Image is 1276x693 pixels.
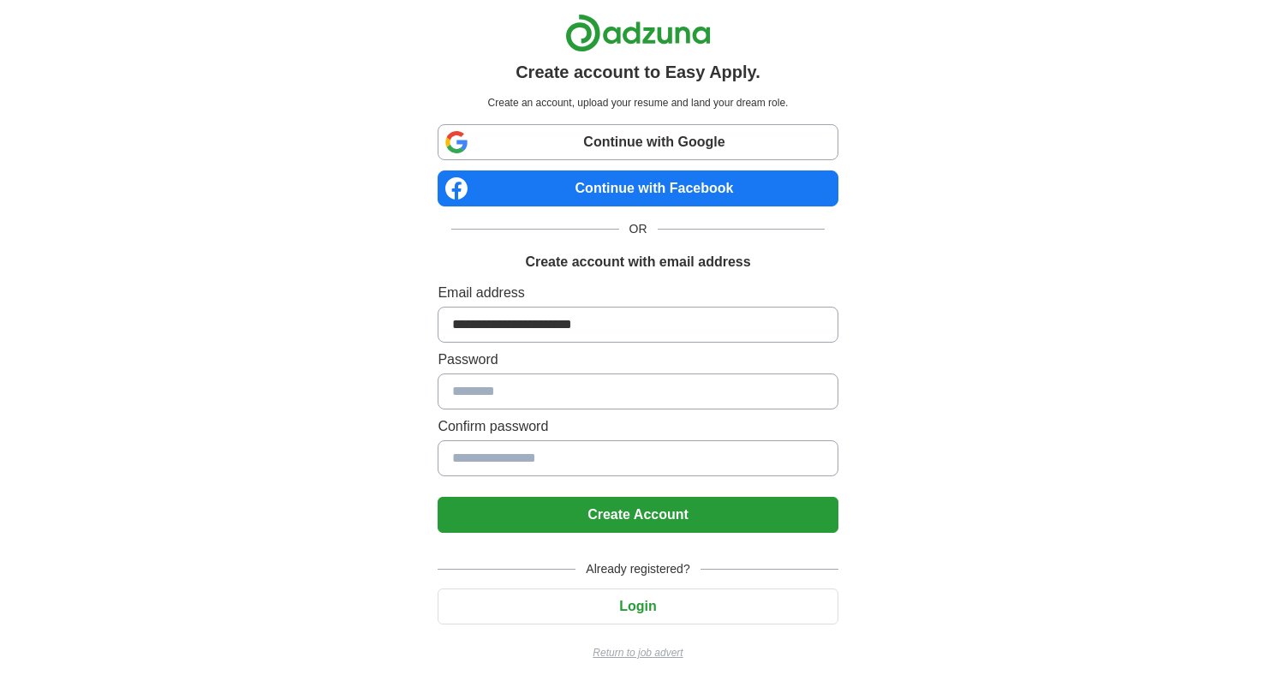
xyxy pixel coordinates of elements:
[438,497,838,533] button: Create Account
[438,170,838,206] a: Continue with Facebook
[575,560,700,578] span: Already registered?
[565,14,711,52] img: Adzuna logo
[438,283,838,303] label: Email address
[438,349,838,370] label: Password
[438,588,838,624] button: Login
[516,59,760,85] h1: Create account to Easy Apply.
[438,416,838,437] label: Confirm password
[525,252,750,272] h1: Create account with email address
[438,599,838,613] a: Login
[438,124,838,160] a: Continue with Google
[619,220,658,238] span: OR
[438,645,838,660] a: Return to job advert
[441,95,834,111] p: Create an account, upload your resume and land your dream role.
